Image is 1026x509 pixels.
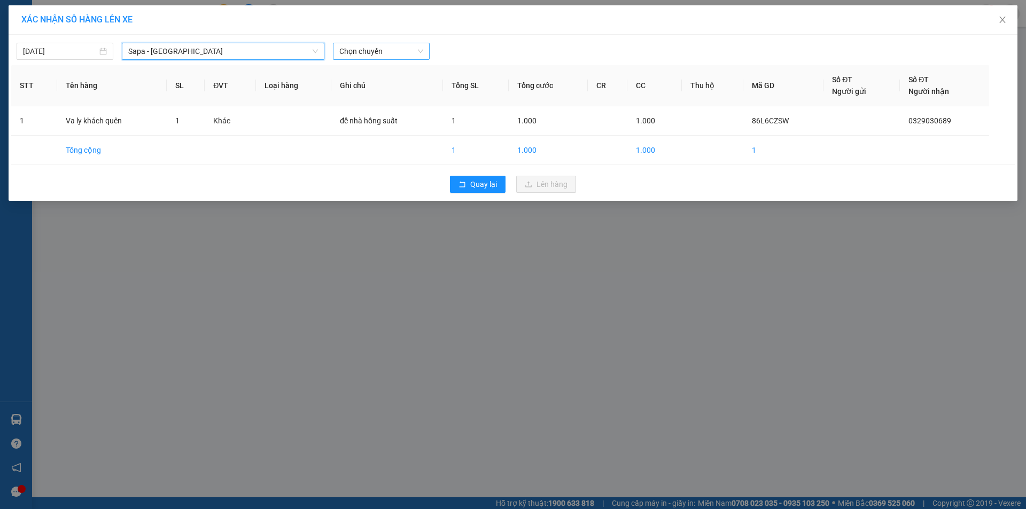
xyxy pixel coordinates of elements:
td: Va ly khách quên [57,106,166,136]
th: Tổng SL [443,65,509,106]
th: Thu hộ [682,65,743,106]
span: Số ĐT [908,75,929,84]
span: 1.000 [636,116,655,125]
button: Close [988,5,1017,35]
th: Loại hàng [256,65,332,106]
td: Khác [205,106,255,136]
th: ĐVT [205,65,255,106]
th: Mã GD [743,65,824,106]
button: rollbackQuay lại [450,176,506,193]
span: down [312,48,318,54]
span: close [998,15,1007,24]
th: CR [588,65,628,106]
span: để nhà hồng suất [340,116,398,125]
th: Tên hàng [57,65,166,106]
span: rollback [458,181,466,189]
th: Tổng cước [509,65,588,106]
th: CC [627,65,681,106]
td: Tổng cộng [57,136,166,165]
span: Sapa - Hà Tĩnh [128,43,318,59]
button: uploadLên hàng [516,176,576,193]
input: 15/09/2025 [23,45,97,57]
span: Người nhận [908,87,949,96]
span: Chọn chuyến [339,43,423,59]
span: Người gửi [832,87,866,96]
th: SL [167,65,205,106]
span: 0329030689 [908,116,951,125]
td: 1.000 [627,136,681,165]
span: 1 [452,116,456,125]
span: Số ĐT [832,75,852,84]
td: 1.000 [509,136,588,165]
span: 86L6CZSW [752,116,789,125]
span: 1.000 [517,116,537,125]
th: STT [11,65,57,106]
span: Quay lại [470,178,497,190]
span: 1 [175,116,180,125]
span: XÁC NHẬN SỐ HÀNG LÊN XE [21,14,133,25]
th: Ghi chú [331,65,442,106]
td: 1 [11,106,57,136]
td: 1 [443,136,509,165]
td: 1 [743,136,824,165]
